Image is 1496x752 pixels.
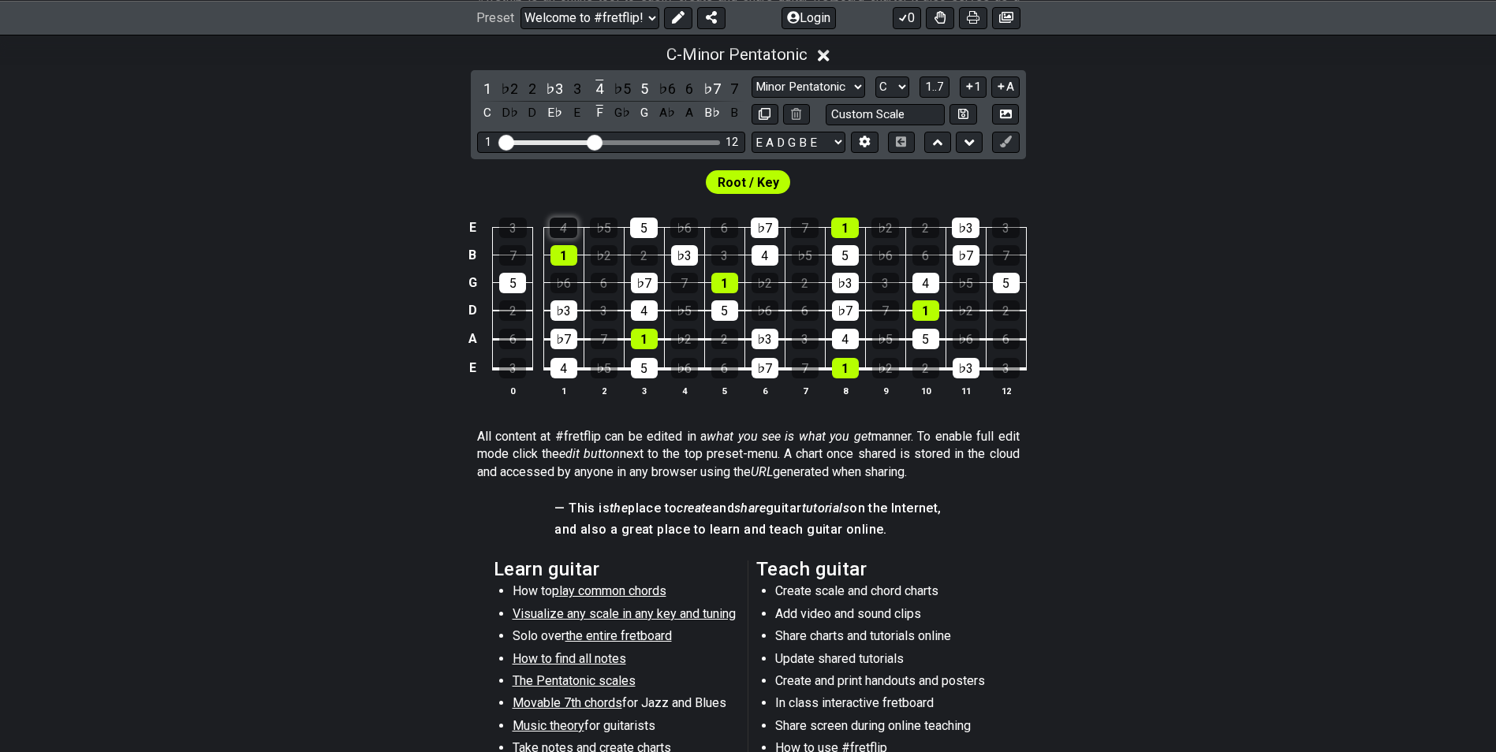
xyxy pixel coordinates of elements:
[775,583,1000,605] li: Create scale and chord charts
[584,382,624,399] th: 2
[752,104,778,125] button: Copy
[872,329,899,349] div: ♭5
[751,218,778,238] div: ♭7
[591,358,617,378] div: ♭5
[802,501,850,516] em: tutorials
[832,329,859,349] div: 4
[550,245,577,266] div: 1
[544,78,565,99] div: toggle scale degree
[550,329,577,349] div: ♭7
[926,6,954,28] button: Toggle Dexterity for all fretkits
[993,329,1020,349] div: 6
[707,429,871,444] em: what you see is what you get
[522,102,543,124] div: toggle pitch class
[591,273,617,293] div: 6
[992,6,1020,28] button: Create image
[752,329,778,349] div: ♭3
[664,6,692,28] button: Edit Preset
[634,102,655,124] div: toggle pitch class
[992,132,1019,153] button: First click edit preset to enable marker editing
[589,78,610,99] div: toggle scale degree
[670,218,698,238] div: ♭6
[993,245,1020,266] div: 7
[610,501,628,516] em: the
[463,353,482,383] td: E
[677,501,711,516] em: create
[631,273,658,293] div: ♭7
[912,218,939,238] div: 2
[783,104,810,125] button: Delete
[499,78,520,99] div: toggle scale degree
[711,300,738,321] div: 5
[912,358,939,378] div: 2
[953,273,979,293] div: ♭5
[832,273,859,293] div: ♭3
[872,358,899,378] div: ♭2
[477,132,745,153] div: Visible fret range
[513,583,737,605] li: How to
[591,245,617,266] div: ♭2
[726,136,738,149] div: 12
[554,521,941,538] h4: and also a great place to learn and teach guitar online.
[912,300,939,321] div: 1
[513,606,736,621] span: Visualize any scale in any key and tuning
[953,329,979,349] div: ♭6
[499,245,526,266] div: 7
[624,382,664,399] th: 3
[792,358,819,378] div: 7
[499,218,527,238] div: 3
[905,382,946,399] th: 10
[952,218,979,238] div: ♭3
[751,464,773,479] em: URL
[513,651,626,666] span: How to find all notes
[872,300,899,321] div: 7
[499,273,526,293] div: 5
[493,382,533,399] th: 0
[634,78,655,99] div: toggle scale degree
[888,132,915,153] button: Toggle horizontal chord view
[702,78,722,99] div: toggle scale degree
[485,136,491,149] div: 1
[949,104,976,125] button: Store user defined scale
[463,325,482,354] td: A
[752,358,778,378] div: ♭7
[792,273,819,293] div: 2
[993,273,1020,293] div: 5
[550,218,577,238] div: 4
[589,102,610,124] div: toggle pitch class
[831,218,859,238] div: 1
[991,76,1019,98] button: A
[631,329,658,349] div: 1
[752,300,778,321] div: ♭6
[953,245,979,266] div: ♭7
[718,171,779,194] span: First enable full edit mode to edit
[477,428,1020,481] p: All content at #fretflip can be edited in a manner. To enable full edit mode click the next to th...
[499,329,526,349] div: 6
[591,300,617,321] div: 3
[993,358,1020,378] div: 3
[775,627,1000,650] li: Share charts and tutorials online
[704,382,744,399] th: 5
[992,104,1019,125] button: Create Image
[920,76,949,98] button: 1..7
[499,102,520,124] div: toggle pitch class
[522,78,543,99] div: toggle scale degree
[631,300,658,321] div: 4
[851,132,878,153] button: Edit Tuning
[992,218,1020,238] div: 3
[724,102,744,124] div: toggle pitch class
[953,358,979,378] div: ♭3
[513,627,737,650] li: Solo over
[631,245,658,266] div: 2
[792,245,819,266] div: ♭5
[697,6,726,28] button: Share Preset
[463,241,482,269] td: B
[671,273,698,293] div: 7
[832,245,859,266] div: 5
[679,102,700,124] div: toggle pitch class
[865,382,905,399] th: 9
[825,382,865,399] th: 8
[463,296,482,325] td: D
[671,358,698,378] div: ♭6
[752,245,778,266] div: 4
